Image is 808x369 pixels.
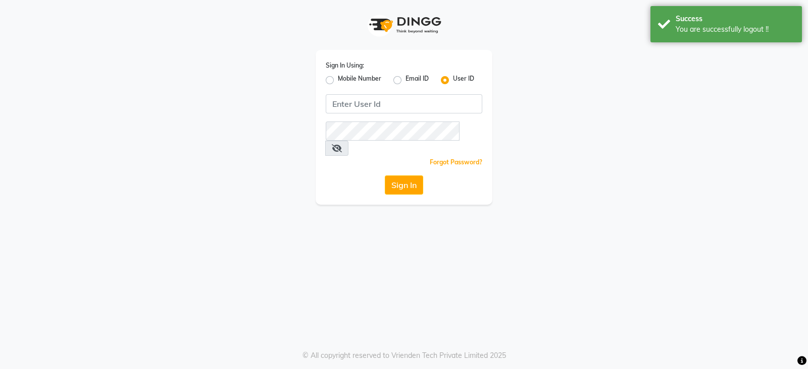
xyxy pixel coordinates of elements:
[453,74,474,86] label: User ID
[326,94,482,113] input: Username
[430,158,482,166] a: Forgot Password?
[326,121,460,141] input: Username
[406,74,429,86] label: Email ID
[385,175,423,195] button: Sign In
[676,24,794,35] div: You are successfully logout !!
[326,61,364,70] label: Sign In Using:
[364,10,444,40] img: logo1.svg
[676,14,794,24] div: Success
[338,74,381,86] label: Mobile Number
